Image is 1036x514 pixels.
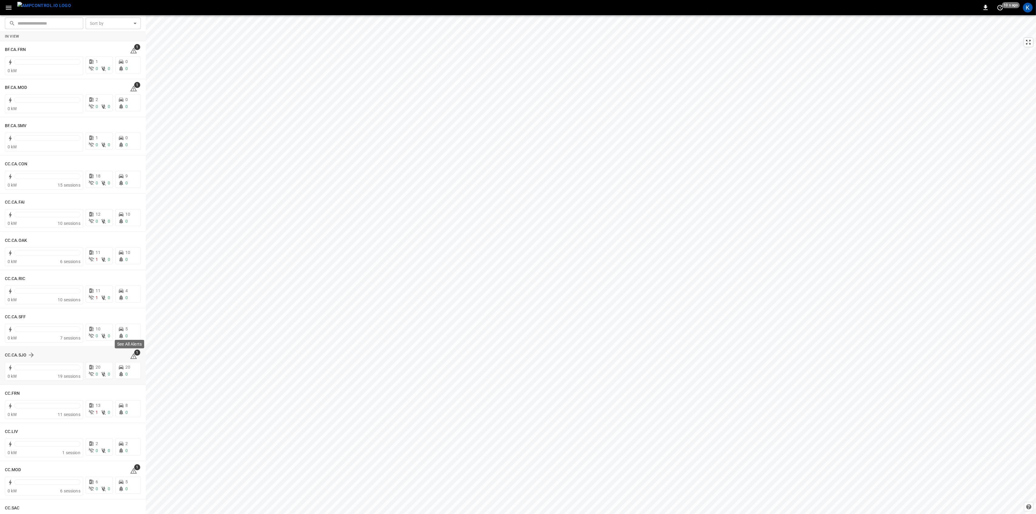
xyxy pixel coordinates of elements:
span: 1 [134,464,140,470]
span: 5 [125,326,128,331]
span: 0 [108,219,110,224]
strong: In View [5,34,19,39]
span: 0 [108,257,110,262]
span: 0 kW [8,336,17,340]
h6: CC.CA.OAK [5,237,27,244]
span: 11 [96,288,100,293]
span: 20 [96,365,100,370]
span: 0 [125,486,128,491]
span: 0 kW [8,450,17,455]
span: 0 [96,372,98,377]
span: 0 [96,333,98,338]
span: 11 [96,250,100,255]
span: 0 [125,333,128,338]
span: 1 [96,257,98,262]
h6: CC.LIV [5,428,18,435]
span: 1 [134,82,140,88]
span: 0 kW [8,374,17,379]
h6: CC.CA.SFF [5,314,26,320]
span: 2 [96,441,98,446]
span: 10 [125,250,130,255]
span: 0 [108,66,110,71]
span: 0 kW [8,183,17,188]
span: 0 [125,372,128,377]
h6: CC.FRN [5,390,20,397]
span: 1 [134,44,140,50]
span: 18 [96,174,100,178]
span: 1 [96,295,98,300]
h6: CC.CA.SJO [5,352,26,359]
span: 0 [108,448,110,453]
span: 4 [125,288,128,293]
span: 2 [125,441,128,446]
span: 0 [108,486,110,491]
span: 0 [125,448,128,453]
span: 0 [125,219,128,224]
span: 0 [96,448,98,453]
span: 1 [96,135,98,140]
span: 6 sessions [60,489,80,493]
p: See All Alerts [117,341,142,347]
span: 0 [108,372,110,377]
span: 0 [108,410,110,415]
span: 11 sessions [58,412,80,417]
span: 19 sessions [58,374,80,379]
span: 0 kW [8,489,17,493]
span: 7 sessions [60,336,80,340]
span: 9 [125,174,128,178]
span: 0 [108,181,110,185]
span: 0 [125,135,128,140]
span: 0 [108,142,110,147]
h6: CC.CA.CON [5,161,27,167]
span: 0 [125,257,128,262]
div: profile-icon [1023,3,1033,12]
h6: BF.CA.SMV [5,123,26,129]
h6: BF.CA.MOD [5,84,27,91]
span: 0 kW [8,412,17,417]
span: 0 [96,219,98,224]
h6: BF.CA.FRN [5,46,26,53]
h6: CC.CA.FAI [5,199,25,206]
span: 10 sessions [58,297,80,302]
span: 8 [125,403,128,408]
span: 0 kW [8,259,17,264]
span: 0 [108,295,110,300]
span: 0 kW [8,144,17,149]
span: 0 [125,66,128,71]
span: 0 [108,333,110,338]
span: 0 [125,97,128,102]
span: 10 [96,326,100,331]
span: 1 [96,410,98,415]
span: 0 [125,410,128,415]
span: 0 [96,486,98,491]
h6: CC.SAC [5,505,20,512]
span: 20 [125,365,130,370]
span: 1 session [62,450,80,455]
img: ampcontrol.io logo [17,2,71,9]
span: 10 [125,212,130,217]
span: 10 sessions [58,221,80,226]
span: 6 sessions [60,259,80,264]
span: 0 [125,181,128,185]
span: 0 [96,181,98,185]
span: 1 [96,59,98,64]
span: 0 [108,104,110,109]
span: 0 kW [8,106,17,111]
button: set refresh interval [995,3,1005,12]
span: 0 [125,104,128,109]
span: 0 kW [8,68,17,73]
span: 0 kW [8,221,17,226]
span: 0 [96,66,98,71]
span: 0 [96,142,98,147]
span: 1 [134,350,140,356]
span: 12 [96,212,100,217]
span: 6 [96,479,98,484]
span: 0 [125,295,128,300]
span: 0 [125,59,128,64]
span: 0 [125,142,128,147]
span: 0 [96,104,98,109]
span: 0 kW [8,297,17,302]
h6: CC.CA.RIC [5,276,25,282]
h6: CC.MOD [5,467,21,473]
span: 10 s ago [1002,2,1020,8]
